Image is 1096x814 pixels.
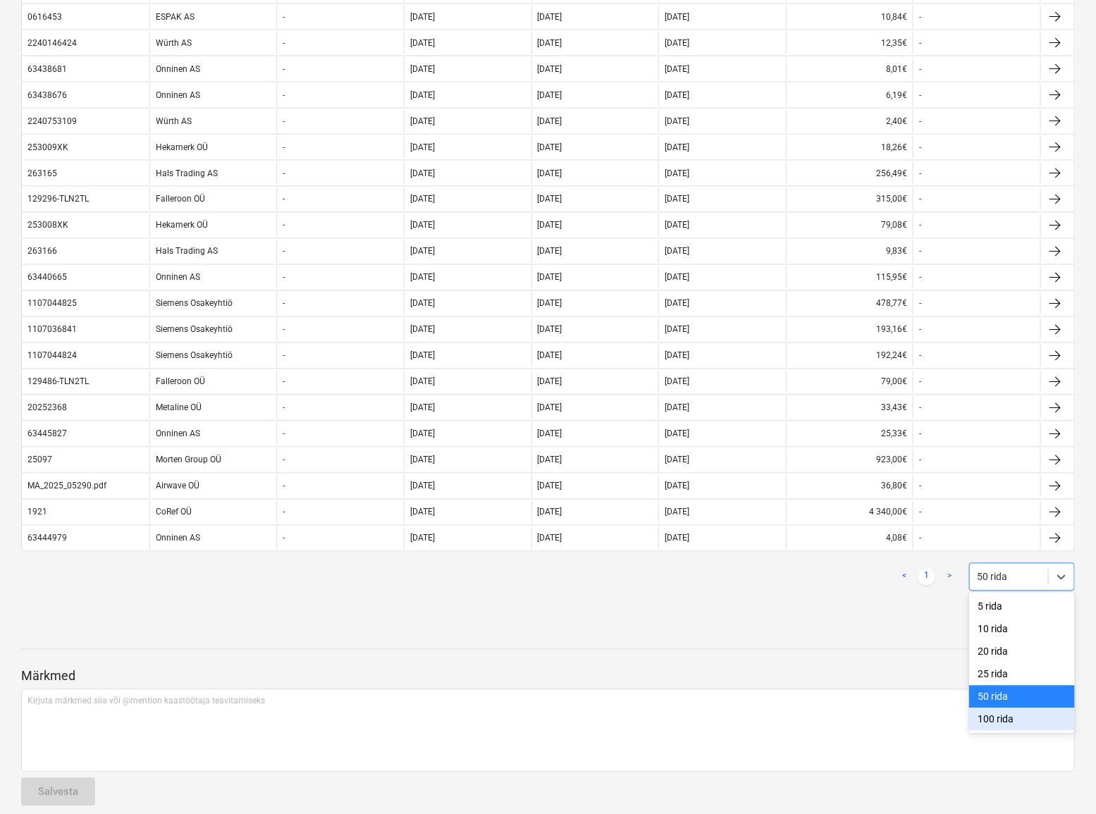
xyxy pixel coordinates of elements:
div: - [283,481,285,491]
div: [DATE] [410,90,435,100]
div: MA_2025_05290.pdf [27,481,106,491]
div: - [283,534,285,543]
div: - [283,38,285,48]
div: [DATE] [538,247,562,257]
div: [DATE] [410,325,435,335]
div: - [919,377,921,387]
div: 115,95€ [786,266,913,289]
div: Würth AS [149,32,277,54]
div: 100 rida [969,708,1075,731]
div: - [283,221,285,230]
div: 10 rida [969,618,1075,641]
div: [DATE] [410,507,435,517]
a: Previous page [896,569,913,586]
div: [DATE] [665,455,689,465]
div: - [919,221,921,230]
div: [DATE] [665,377,689,387]
div: [DATE] [665,116,689,126]
div: 36,80€ [786,475,913,498]
div: Hekamerk OÜ [149,136,277,159]
div: - [283,377,285,387]
div: [DATE] [665,142,689,152]
div: [DATE] [410,195,435,204]
div: [DATE] [538,403,562,413]
div: - [283,116,285,126]
div: [DATE] [665,507,689,517]
div: [DATE] [665,247,689,257]
div: 25,33€ [786,423,913,445]
a: Next page [941,569,958,586]
div: - [283,299,285,309]
div: - [283,142,285,152]
div: [DATE] [538,351,562,361]
div: - [283,12,285,22]
div: [DATE] [665,90,689,100]
div: Morten Group OÜ [149,449,277,471]
div: 2240146424 [27,38,77,48]
div: 253009XK [27,142,68,152]
div: - [919,299,921,309]
div: Metaline OÜ [149,397,277,419]
div: [DATE] [538,221,562,230]
div: [DATE] [410,455,435,465]
p: Märkmed [21,668,1075,685]
div: [DATE] [538,142,562,152]
div: [DATE] [538,299,562,309]
div: - [919,273,921,283]
div: - [919,90,921,100]
div: - [919,247,921,257]
div: [DATE] [410,247,435,257]
div: [DATE] [665,64,689,74]
div: 20 rida [969,641,1075,663]
div: - [283,247,285,257]
div: Onninen AS [149,423,277,445]
div: 193,16€ [786,319,913,341]
div: [DATE] [665,403,689,413]
div: [DATE] [538,168,562,178]
div: [DATE] [410,534,435,543]
div: - [919,429,921,439]
div: 79,08€ [786,214,913,237]
div: [DATE] [410,64,435,74]
div: [DATE] [410,481,435,491]
div: 1107044824 [27,351,77,361]
div: [DATE] [538,455,562,465]
div: 20252368 [27,403,67,413]
div: 63445827 [27,429,67,439]
div: [DATE] [410,351,435,361]
div: - [919,195,921,204]
div: Onninen AS [149,266,277,289]
div: 6,19€ [786,84,913,106]
div: [DATE] [665,221,689,230]
div: [DATE] [665,12,689,22]
div: [DATE] [410,403,435,413]
div: 9,83€ [786,240,913,263]
div: [DATE] [538,377,562,387]
div: ESPAK AS [149,6,277,28]
div: Siemens Osakeyhtiö [149,345,277,367]
div: [DATE] [410,429,435,439]
div: 263165 [27,168,57,178]
div: 478,77€ [786,292,913,315]
div: 0616453 [27,12,62,22]
div: [DATE] [665,534,689,543]
div: - [919,325,921,335]
div: 253008XK [27,221,68,230]
div: 256,49€ [786,162,913,185]
div: 5 rida [969,596,1075,618]
div: - [283,429,285,439]
div: Onninen AS [149,58,277,80]
iframe: Chat Widget [1026,746,1096,814]
div: [DATE] [410,168,435,178]
div: - [283,195,285,204]
div: Hekamerk OÜ [149,214,277,237]
div: [DATE] [538,481,562,491]
div: - [919,64,921,74]
div: [DATE] [410,377,435,387]
div: 63444979 [27,534,67,543]
div: Falleroon OÜ [149,371,277,393]
div: 12,35€ [786,32,913,54]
